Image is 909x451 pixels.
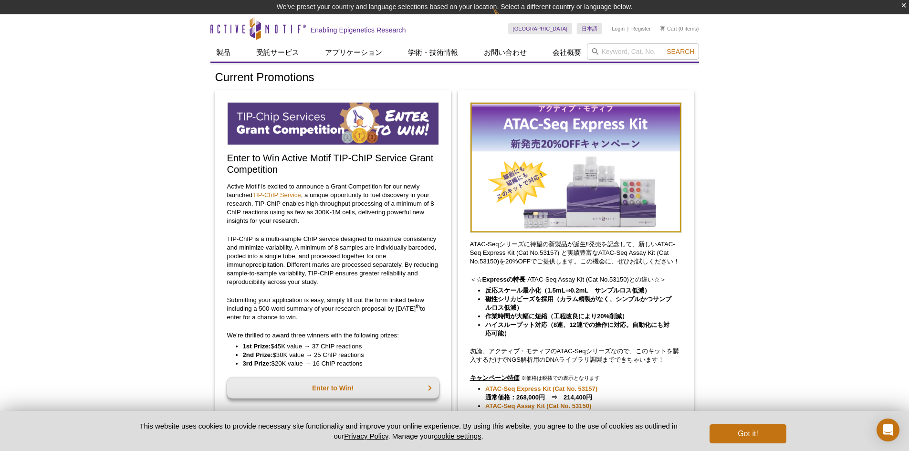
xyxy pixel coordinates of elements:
[667,48,694,55] span: Search
[243,360,272,367] strong: 3rd Prize:
[493,7,518,30] img: Change Here
[485,402,591,410] a: ATAC-Seq Assay Kit (Cat No. 53150)
[215,71,694,85] h1: Current Promotions
[402,43,464,62] a: 学術・技術情報
[243,342,429,351] li: $45K value → 37 ChIP reactions
[243,343,271,350] strong: 1st Prize:
[227,102,439,145] img: TIP-ChIP Service Grant Competition
[470,240,682,266] p: ATAC-Seqシリーズに待望の新製品が誕生‼発売を記念して、新しいATAC-Seq Express Kit (Cat No.53157) と実績豊富なATAC-Seq Assay Kit (C...
[227,182,439,225] p: Active Motif is excited to announce a Grant Competition for our newly launched , a unique opportu...
[877,419,899,441] div: Open Intercom Messenger
[470,102,682,233] img: Save on ATAC-Seq Kits
[485,385,597,401] strong: 通常価格：268,000円 ⇒ 214,400円
[485,295,671,311] strong: 磁性シリカビーズを採用（カラム精製がなく、シンプルかつサンプルロス低減）
[631,25,651,32] a: Register
[243,359,429,368] li: $20K value → 16 ChIP reactions
[577,23,602,34] a: 日本語
[227,378,439,399] a: Enter to Win!
[319,43,388,62] a: アプリケーション
[482,276,525,283] strong: Expressの特長
[227,152,439,175] h2: Enter to Win Active Motif TIP-ChIP Service Grant Competition
[227,296,439,322] p: Submitting your application is easy, simply fill out the form linked below including a 500-word s...
[243,351,429,359] li: $30K value → 25 ChIP reactions
[252,191,301,199] a: TIP-ChIP Service
[470,374,520,381] u: キャンペーン特価
[210,43,236,62] a: 製品
[612,25,625,32] a: Login
[660,26,665,31] img: Your Cart
[470,275,682,284] p: ＜☆ -ATAC-Seq Assay Kit (Cat No.53150)との違い☆＞
[123,421,694,441] p: This website uses cookies to provide necessary site functionality and improve your online experie...
[587,43,699,60] input: Keyword, Cat. No.
[416,303,420,309] sup: th
[508,23,573,34] a: [GEOGRAPHIC_DATA]
[660,23,699,34] li: (0 items)
[470,347,682,364] p: 勿論、アクティブ・モティフのATAC-Seqシリーズなので、このキットを購入するだけでNGS解析用のDNAライブラリ調製までできちゃいます！
[434,432,481,440] button: cookie settings
[660,25,677,32] a: Cart
[485,321,669,337] strong: ハイスループット対応（8連、12連での操作に対応。自動化にも対応可能）
[311,26,406,34] h2: Enabling Epigenetics Research
[664,47,697,56] button: Search
[710,424,786,443] button: Got it!
[547,43,587,62] a: 会社概要
[485,385,597,393] a: ATAC-Seq Express Kit (Cat No. 53157)
[478,43,533,62] a: お問い合わせ
[227,235,439,286] p: TIP-ChIP is a multi-sample ChIP service designed to maximize consistency and minimize variability...
[344,432,388,440] a: Privacy Policy
[227,331,439,340] p: We’re thrilled to award three winners with the following prizes:
[251,43,305,62] a: 受託サービス
[485,313,628,320] strong: 作業時間が大幅に短縮（工程改良により20%削減）
[243,351,273,358] strong: 2nd Prize:
[485,287,650,294] strong: 反応スケール最小化（1.5mL⇒0.2mL サンプルロス低減）
[627,23,629,34] li: |
[521,375,600,381] span: ※価格は税抜での表示となります
[485,402,592,418] strong: 通常価格：268,000円 ⇒ 214,400円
